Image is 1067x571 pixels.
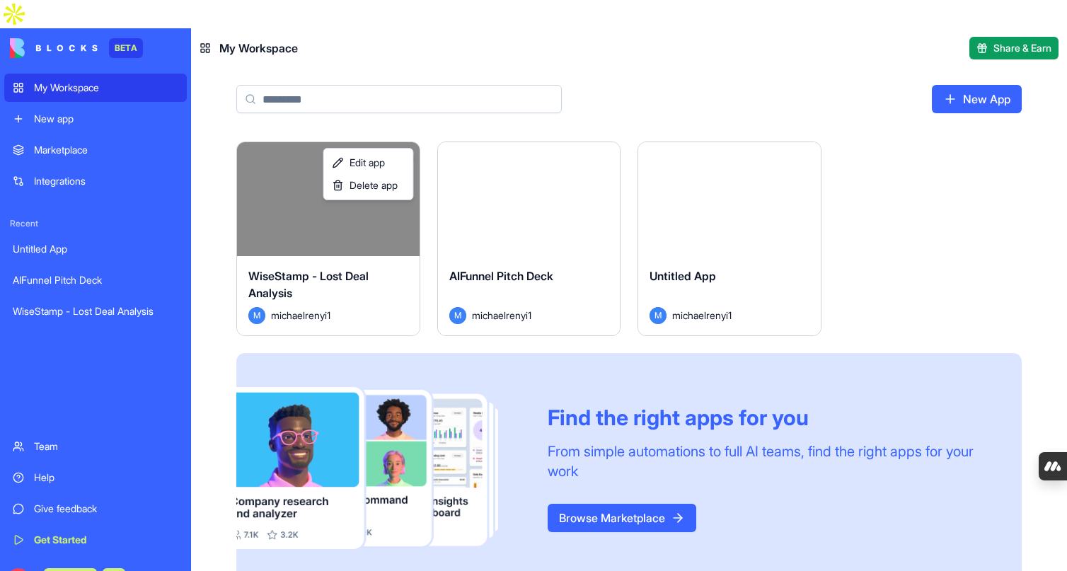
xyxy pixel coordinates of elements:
[13,242,178,256] div: Untitled App
[350,156,385,170] span: Edit app
[350,178,398,192] span: Delete app
[4,218,187,229] span: Recent
[13,304,178,318] div: WiseStamp - Lost Deal Analysis
[13,273,178,287] div: AIFunnel Pitch Deck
